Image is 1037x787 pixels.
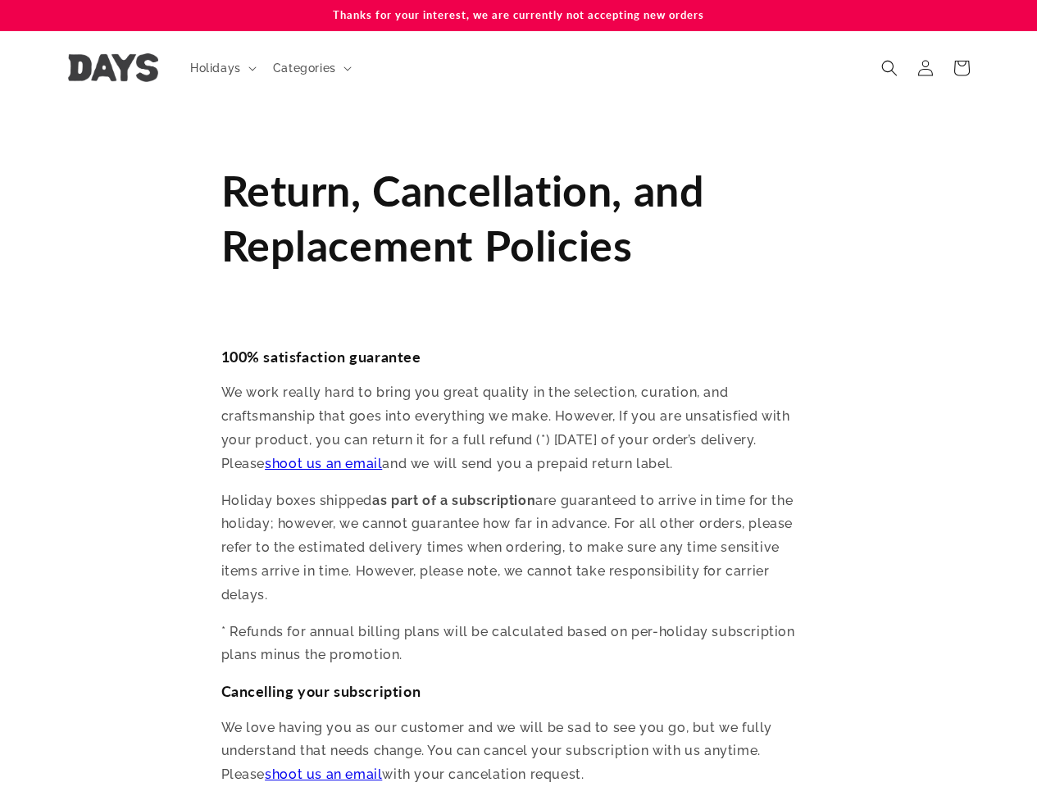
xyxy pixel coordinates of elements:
[265,456,382,471] a: shoot us an email
[221,163,816,274] h1: Return, Cancellation, and Replacement Policies
[263,51,358,85] summary: Categories
[221,381,816,475] p: We work really hard to bring you great quality in the selection, curation, and craftsmanship that...
[871,50,907,86] summary: Search
[180,51,263,85] summary: Holidays
[273,61,336,75] span: Categories
[372,493,535,508] strong: as part of a subscription
[221,348,816,366] h3: 100% satisfaction guarantee
[221,489,816,607] p: Holiday boxes shipped are guaranteed to arrive in time for the holiday; however, we cannot guaran...
[265,767,382,782] a: shoot us an email
[221,682,816,701] h3: Cancelling your subscription
[221,621,816,668] p: * Refunds for annual billing plans will be calculated based on per-holiday subscription plans min...
[68,53,158,82] img: Days United
[221,716,816,787] p: We love having you as our customer and we will be sad to see you go, but we fully understand that...
[190,61,241,75] span: Holidays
